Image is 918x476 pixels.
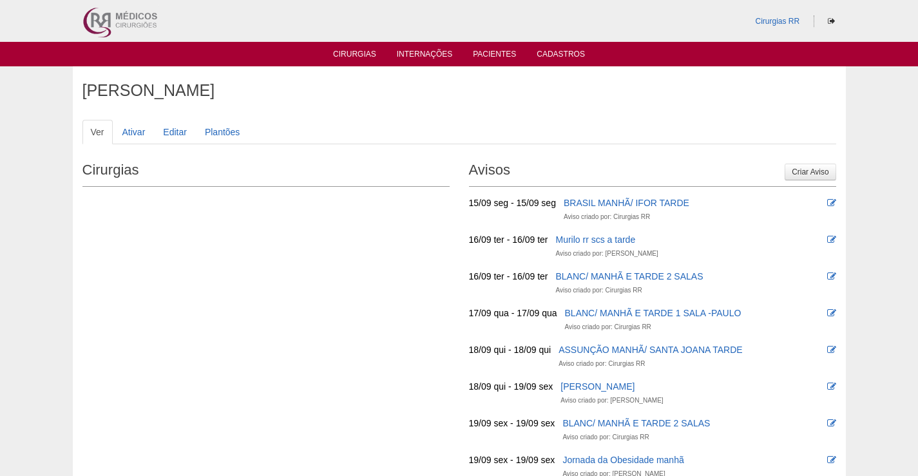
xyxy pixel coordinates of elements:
div: 15/09 seg - 15/09 seg [469,196,556,209]
a: BRASIL MANHÃ/ IFOR TARDE [564,198,689,208]
div: 19/09 sex - 19/09 sex [469,453,555,466]
div: 16/09 ter - 16/09 ter [469,270,548,283]
div: Aviso criado por: Cirurgias RR [565,321,651,334]
a: [PERSON_NAME] [560,381,635,392]
i: Sair [828,17,835,25]
div: Aviso criado por: Cirurgias RR [562,431,649,444]
a: BLANC/ MANHÃ E TARDE 2 SALAS [555,271,703,281]
div: 19/09 sex - 19/09 sex [469,417,555,430]
div: Aviso criado por: [PERSON_NAME] [560,394,663,407]
div: 16/09 ter - 16/09 ter [469,233,548,246]
i: Editar [827,419,836,428]
a: Cirurgias RR [755,17,799,26]
div: Aviso criado por: Cirurgias RR [555,284,642,297]
div: 18/09 qui - 19/09 sex [469,380,553,393]
a: Internações [397,50,453,62]
a: Ativar [114,120,154,144]
div: Aviso criado por: Cirurgias RR [564,211,650,224]
div: 17/09 qua - 17/09 qua [469,307,557,319]
i: Editar [827,272,836,281]
div: 18/09 qui - 18/09 qui [469,343,551,356]
a: ASSUNÇÃO MANHÃ/ SANTA JOANA TARDE [559,345,743,355]
a: BLANC/ MANHÃ E TARDE 1 SALA -PAULO [565,308,741,318]
i: Editar [827,198,836,207]
h1: [PERSON_NAME] [82,82,836,99]
i: Editar [827,345,836,354]
a: Cadastros [537,50,585,62]
div: Aviso criado por: Cirurgias RR [559,357,645,370]
a: Murilo rr scs a tarde [555,234,635,245]
a: BLANC/ MANHÃ E TARDE 2 SALAS [562,418,710,428]
a: Criar Aviso [785,164,836,180]
i: Editar [827,235,836,244]
a: Cirurgias [333,50,376,62]
a: Plantões [196,120,248,144]
i: Editar [827,455,836,464]
div: Aviso criado por: [PERSON_NAME] [555,247,658,260]
h2: Cirurgias [82,157,450,187]
a: Jornada da Obesidade manhã [562,455,684,465]
i: Editar [827,309,836,318]
i: Editar [827,382,836,391]
a: Editar [155,120,195,144]
h2: Avisos [469,157,836,187]
a: Ver [82,120,113,144]
a: Pacientes [473,50,516,62]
